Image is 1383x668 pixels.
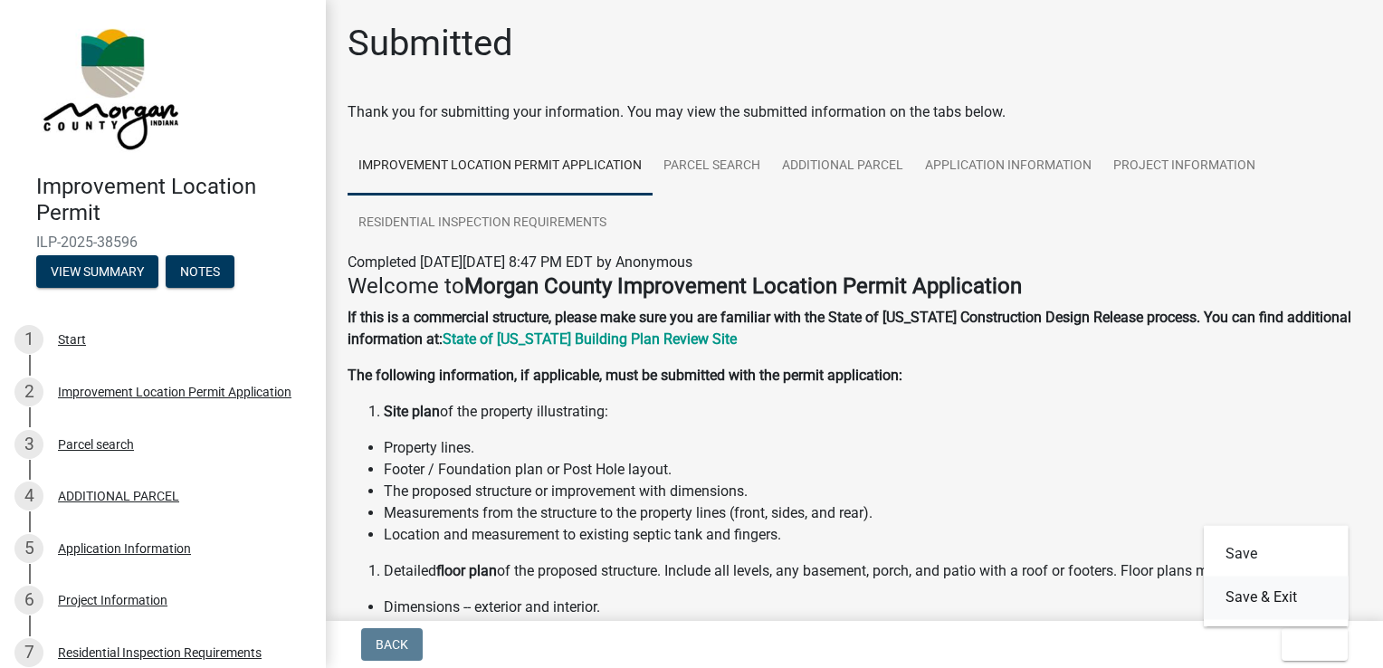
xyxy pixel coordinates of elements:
h1: Submitted [348,22,513,65]
button: Notes [166,255,234,288]
strong: floor plan [436,562,497,579]
span: Completed [DATE][DATE] 8:47 PM EDT by Anonymous [348,253,692,271]
li: The proposed structure or improvement with dimensions. [384,481,1361,502]
strong: If this is a commercial structure, please make sure you are familiar with the State of [US_STATE]... [348,309,1351,348]
a: ADDITIONAL PARCEL [771,138,914,196]
button: Exit [1282,628,1348,661]
div: 5 [14,534,43,563]
a: Project Information [1102,138,1266,196]
h4: Welcome to [348,273,1361,300]
div: Exit [1204,525,1349,626]
a: Parcel search [653,138,771,196]
div: Thank you for submitting your information. You may view the submitted information on the tabs below. [348,101,1361,123]
div: Improvement Location Permit Application [58,386,291,398]
li: Detailed of the proposed structure. Include all levels, any basement, porch, and patio with a roo... [384,560,1361,582]
div: Project Information [58,594,167,606]
li: Dimensions -- exterior and interior. [384,596,1361,618]
span: Back [376,637,408,652]
div: 7 [14,638,43,667]
button: View Summary [36,255,158,288]
span: Exit [1296,637,1322,652]
div: 2 [14,377,43,406]
wm-modal-confirm: Notes [166,265,234,280]
wm-modal-confirm: Summary [36,265,158,280]
li: Measurements from the structure to the property lines (front, sides, and rear). [384,502,1361,524]
a: Improvement Location Permit Application [348,138,653,196]
button: Save [1204,532,1349,576]
strong: Morgan County Improvement Location Permit Application [464,273,1022,299]
div: ADDITIONAL PARCEL [58,490,179,502]
img: Morgan County, Indiana [36,19,182,155]
button: Save & Exit [1204,576,1349,619]
strong: The following information, if applicable, must be submitted with the permit application: [348,367,902,384]
li: Property lines. [384,437,1361,459]
div: 3 [14,430,43,459]
div: 6 [14,586,43,615]
a: Residential Inspection Requirements [348,195,617,253]
a: Application Information [914,138,1102,196]
div: Parcel search [58,438,134,451]
h4: Improvement Location Permit [36,174,311,226]
div: Residential Inspection Requirements [58,646,262,659]
div: Start [58,333,86,346]
div: 1 [14,325,43,354]
li: Location and measurement to existing septic tank and fingers. [384,524,1361,546]
span: ILP-2025-38596 [36,234,290,251]
li: Footer / Foundation plan or Post Hole layout. [384,459,1361,481]
div: Application Information [58,542,191,555]
li: of the property illustrating: [384,401,1361,423]
div: 4 [14,482,43,511]
strong: Site plan [384,403,440,420]
a: State of [US_STATE] Building Plan Review Site [443,330,737,348]
button: Back [361,628,423,661]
